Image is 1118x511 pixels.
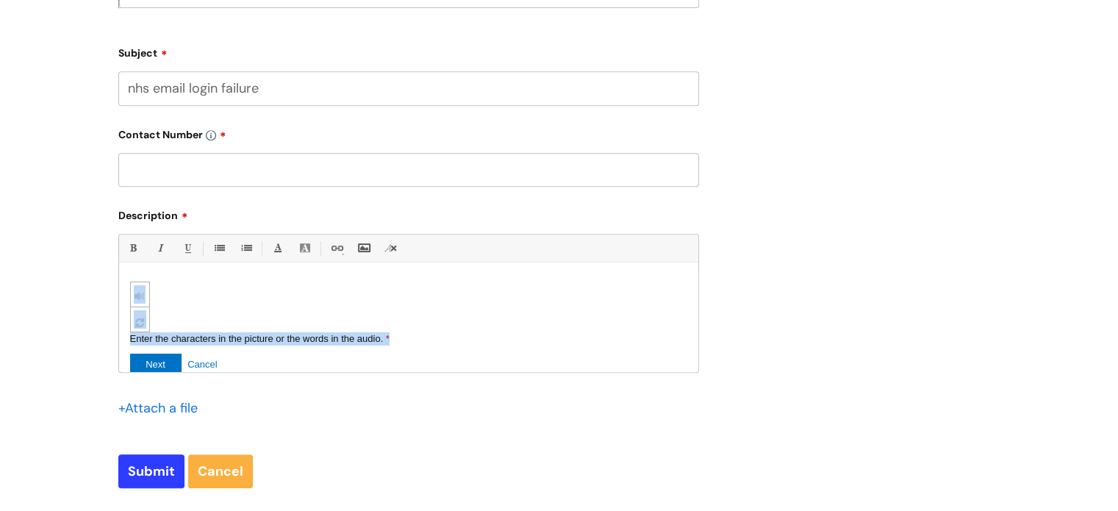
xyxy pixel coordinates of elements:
a: Remove formatting (Ctrl-\) [381,239,400,257]
a: • Unordered List (Ctrl-Shift-7) [209,239,228,257]
img: Reload [134,310,146,329]
label: Subject [118,42,699,60]
a: Italic (Ctrl-I) [151,239,169,257]
a: Bold (Ctrl-B) [123,239,142,257]
a: Insert Image... [354,239,373,257]
a: Cancel [187,359,217,370]
a: Underline(Ctrl-U) [178,239,196,257]
label: Contact Number [118,124,699,141]
span: Next [130,354,182,372]
img: info-icon.svg [206,130,216,140]
div: Attach a file [118,396,207,420]
span: + [118,399,125,417]
a: Back Color [295,239,314,257]
input: Submit [118,454,184,488]
span: Enter the characters in the picture or the words in the audio. [130,333,390,344]
a: Link [327,239,345,257]
label: Description [118,204,699,222]
img: Use audio mode [134,285,146,304]
a: Font Color [268,239,287,257]
a: 1. Ordered List (Ctrl-Shift-8) [237,239,255,257]
a: Next [130,349,182,376]
a: Cancel [188,454,253,488]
